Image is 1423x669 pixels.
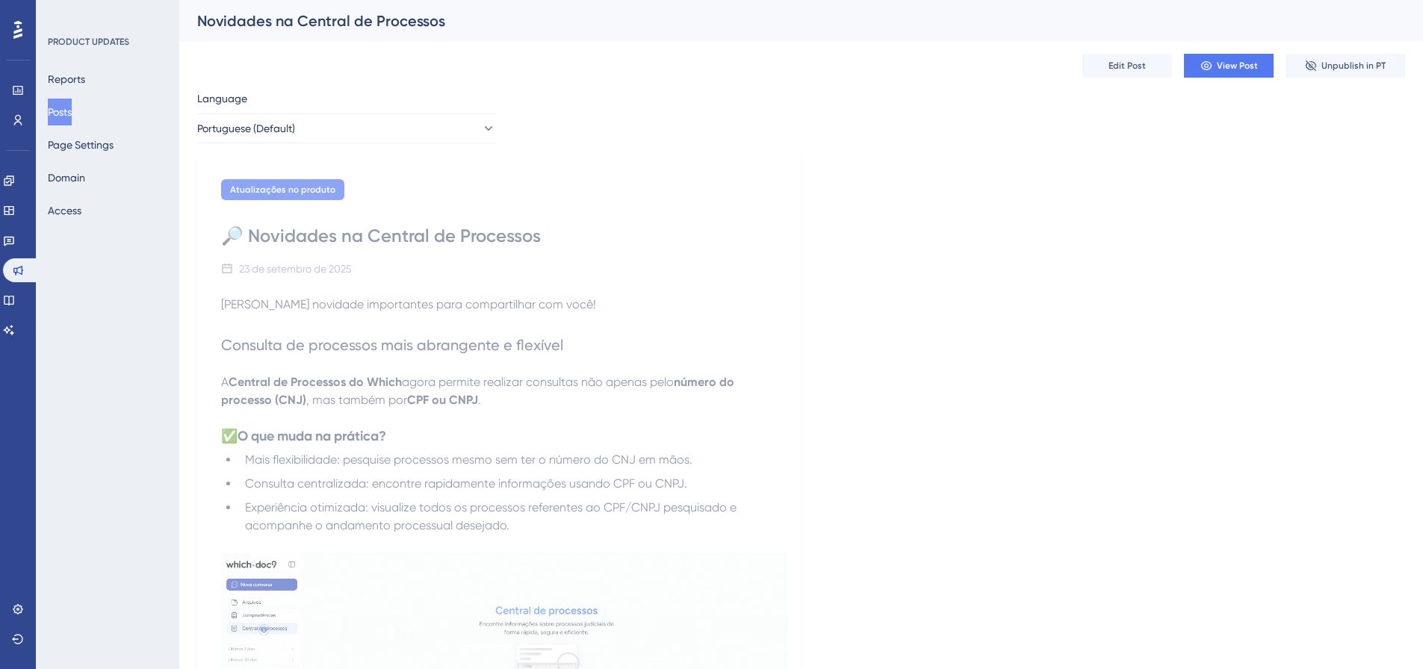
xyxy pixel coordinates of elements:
button: Page Settings [48,131,114,158]
span: Edit Post [1109,60,1146,72]
span: Unpublish in PT [1321,60,1386,72]
div: Atualizações no produto [221,179,344,200]
span: View Post [1217,60,1258,72]
strong: CPF ou CNPJ [407,393,478,407]
button: Portuguese (Default) [197,113,496,143]
button: Reports [48,66,85,93]
div: 🔎 Novidades na Central de Processos [221,224,777,248]
span: Language [197,90,247,108]
button: Edit Post [1082,54,1172,78]
span: Consulta de processos mais abrangente e flexível [221,336,563,354]
button: View Post [1184,54,1274,78]
button: Unpublish in PT [1286,54,1405,78]
button: Posts [48,99,72,125]
button: Domain [48,164,85,191]
strong: ✅O que muda na prática? [221,428,386,444]
button: Access [48,197,81,224]
span: agora permite realizar consultas não apenas pelo [402,375,674,389]
div: PRODUCT UPDATES [48,36,129,48]
strong: Central de Processos do Which [229,375,402,389]
span: A [221,375,229,389]
span: , mas também por [306,393,407,407]
span: Experiência otimizada: visualize todos os processos referentes ao CPF/CNPJ pesquisado e acompanhe... [245,500,740,532]
span: Consulta centralizada: encontre rapidamente informações usando CPF ou CNPJ. [245,476,687,491]
span: Portuguese (Default) [197,119,295,137]
div: Novidades na Central de Processos [197,10,1368,31]
span: [PERSON_NAME] novidade importantes para compartilhar com você! [221,297,596,311]
span: . [478,393,481,407]
div: 23 de setembro de 2025 [239,260,352,278]
span: Mais flexibilidade: pesquise processos mesmo sem ter o número do CNJ em mãos. [245,452,692,467]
